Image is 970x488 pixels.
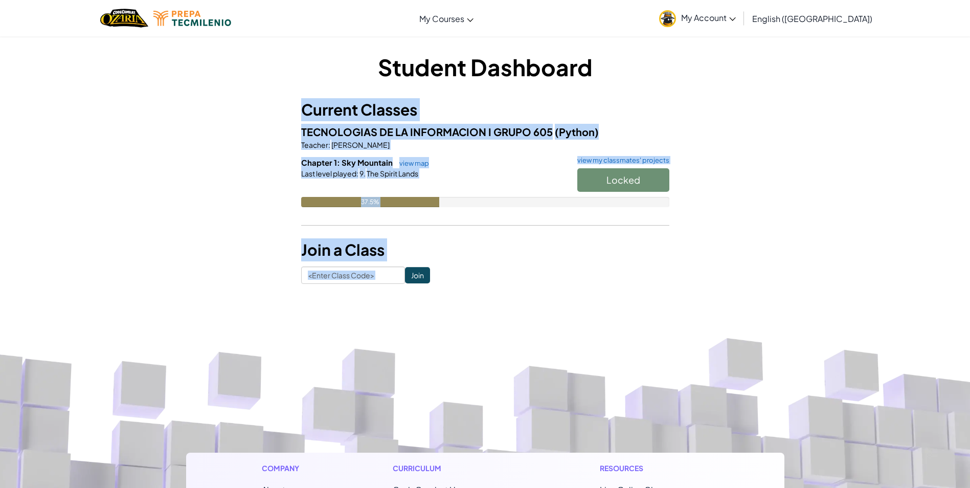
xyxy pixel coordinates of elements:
[747,5,877,32] a: English ([GEOGRAPHIC_DATA])
[330,140,390,149] span: [PERSON_NAME]
[600,463,709,474] h1: Resources
[100,8,148,29] a: Ozaria by CodeCombat logo
[262,463,309,474] h1: Company
[301,125,555,138] span: TECNOLOGIAS DE LA INFORMACION I GRUPO 605
[301,51,669,83] h1: Student Dashboard
[419,13,464,24] span: My Courses
[301,197,439,207] div: 37.5%
[752,13,872,24] span: English ([GEOGRAPHIC_DATA])
[555,125,599,138] span: (Python)
[301,98,669,121] h3: Current Classes
[301,158,394,167] span: Chapter 1: Sky Mountain
[358,169,366,178] span: 9.
[301,140,328,149] span: Teacher
[301,267,405,284] input: <Enter Class Code>
[405,267,430,283] input: Join
[681,12,736,23] span: My Account
[572,157,669,164] a: view my classmates' projects
[394,159,429,167] a: view map
[414,5,479,32] a: My Courses
[328,140,330,149] span: :
[659,10,676,27] img: avatar
[153,11,231,26] img: Tecmilenio logo
[100,8,148,29] img: Home
[366,169,418,178] span: The Spirit Lands
[356,169,358,178] span: :
[393,463,516,474] h1: Curriculum
[301,169,356,178] span: Last level played
[301,238,669,261] h3: Join a Class
[654,2,741,34] a: My Account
